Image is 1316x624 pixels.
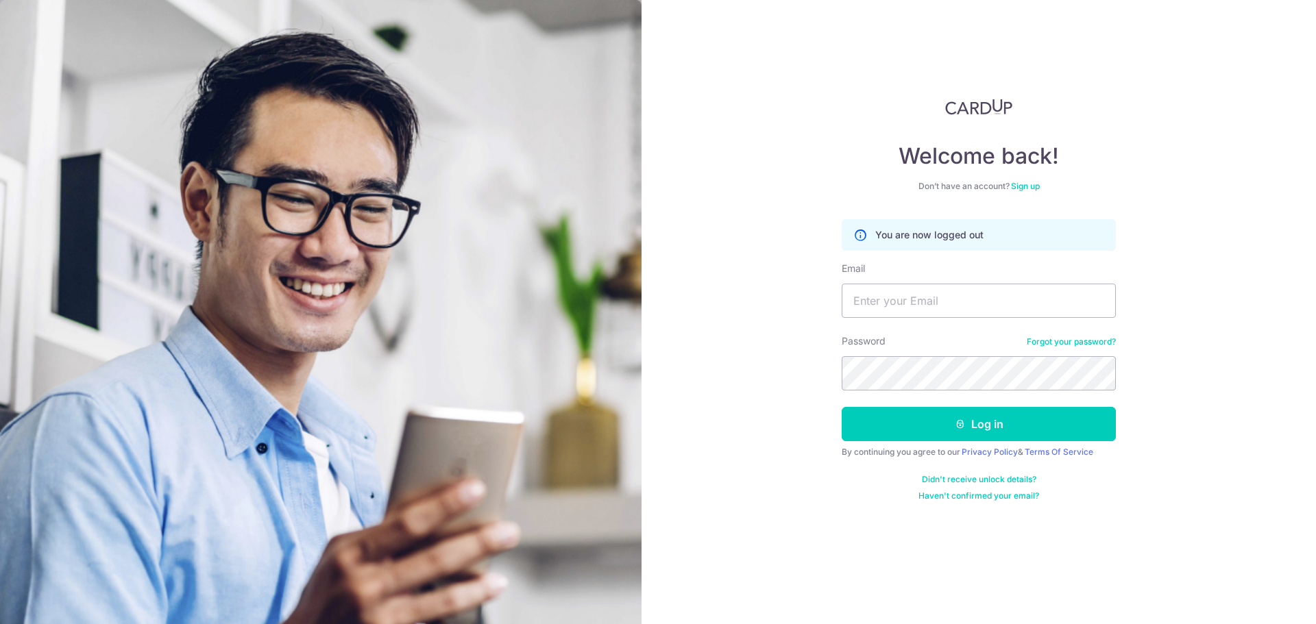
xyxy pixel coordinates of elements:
[875,228,984,242] p: You are now logged out
[1027,336,1116,347] a: Forgot your password?
[842,334,886,348] label: Password
[842,447,1116,458] div: By continuing you agree to our &
[1011,181,1040,191] a: Sign up
[842,284,1116,318] input: Enter your Email
[962,447,1018,457] a: Privacy Policy
[842,407,1116,441] button: Log in
[945,99,1012,115] img: CardUp Logo
[842,181,1116,192] div: Don’t have an account?
[842,262,865,275] label: Email
[1025,447,1093,457] a: Terms Of Service
[918,490,1039,501] a: Haven't confirmed your email?
[842,142,1116,170] h4: Welcome back!
[922,474,1036,485] a: Didn't receive unlock details?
